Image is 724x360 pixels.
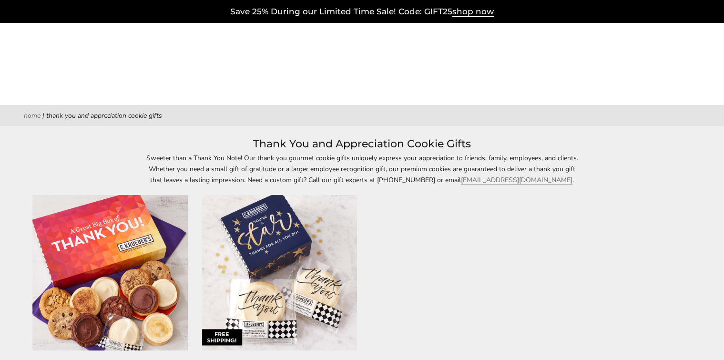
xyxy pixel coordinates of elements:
[38,135,686,153] h1: Thank You and Appreciation Cookie Gifts
[371,195,527,350] a: Thanks for Being Awesome Half Dozen Sampler - Assorted Cookies
[42,111,44,120] span: |
[24,111,41,120] a: Home
[32,195,188,350] img: Box of Thanks Cookie Gift Boxes - Assorted Cookies
[143,153,581,185] p: Sweeter than a Thank You Note! Our thank you gourmet cookie gifts uniquely express your appreciat...
[24,110,700,121] nav: breadcrumbs
[230,7,494,17] a: Save 25% During our Limited Time Sale! Code: GIFT25shop now
[202,195,357,350] img: You’re a Star Duo Sampler - Iced Cookies with Messages
[46,111,162,120] span: Thank You and Appreciation Cookie Gifts
[461,175,572,185] a: [EMAIL_ADDRESS][DOMAIN_NAME]
[541,195,696,350] a: Thanks! Cookie Gift Boxes - Assorted Cookies
[452,7,494,17] span: shop now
